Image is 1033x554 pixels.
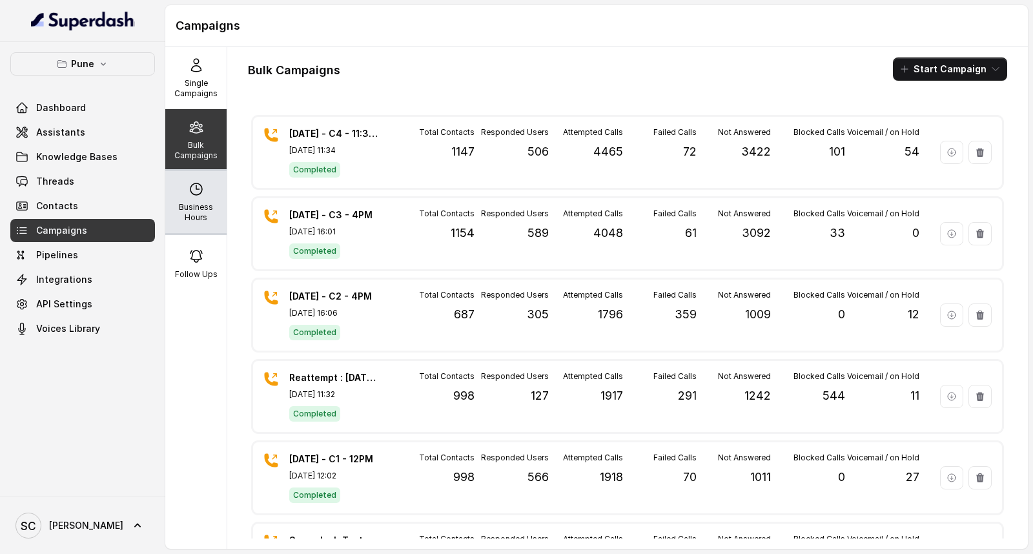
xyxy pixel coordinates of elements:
[49,519,123,532] span: [PERSON_NAME]
[71,56,94,72] p: Pune
[36,175,74,188] span: Threads
[419,534,475,544] p: Total Contacts
[741,143,771,161] p: 3422
[718,290,771,300] p: Not Answered
[481,534,549,544] p: Responded Users
[683,143,697,161] p: 72
[289,389,380,400] p: [DATE] 11:32
[906,468,919,486] p: 27
[289,308,380,318] p: [DATE] 16:06
[847,209,919,219] p: Voicemail / on Hold
[10,243,155,267] a: Pipelines
[527,468,549,486] p: 566
[419,127,475,138] p: Total Contacts
[289,227,380,237] p: [DATE] 16:01
[653,127,697,138] p: Failed Calls
[10,292,155,316] a: API Settings
[847,290,919,300] p: Voicemail / on Hold
[451,143,475,161] p: 1147
[289,406,340,422] span: Completed
[563,453,623,463] p: Attempted Calls
[454,305,475,323] p: 687
[419,290,475,300] p: Total Contacts
[793,127,845,138] p: Blocked Calls
[910,387,919,405] p: 11
[563,127,623,138] p: Attempted Calls
[847,453,919,463] p: Voicemail / on Hold
[36,298,92,311] span: API Settings
[653,453,697,463] p: Failed Calls
[893,57,1007,81] button: Start Campaign
[289,162,340,178] span: Completed
[36,150,118,163] span: Knowledge Bases
[793,453,845,463] p: Blocked Calls
[793,371,845,382] p: Blocked Calls
[685,224,697,242] p: 61
[593,224,623,242] p: 4048
[678,387,697,405] p: 291
[289,243,340,259] span: Completed
[453,468,475,486] p: 998
[527,305,549,323] p: 305
[170,78,221,99] p: Single Campaigns
[829,143,845,161] p: 101
[653,534,697,544] p: Failed Calls
[823,387,845,405] p: 544
[718,534,771,544] p: Not Answered
[289,471,380,481] p: [DATE] 12:02
[830,224,845,242] p: 33
[10,219,155,242] a: Campaigns
[744,387,771,405] p: 1242
[683,468,697,486] p: 70
[453,387,475,405] p: 998
[36,322,100,335] span: Voices Library
[419,453,475,463] p: Total Contacts
[838,305,845,323] p: 0
[481,127,549,138] p: Responded Users
[289,325,340,340] span: Completed
[527,224,549,242] p: 589
[527,143,549,161] p: 506
[847,371,919,382] p: Voicemail / on Hold
[289,487,340,503] span: Completed
[793,209,845,219] p: Blocked Calls
[481,453,549,463] p: Responded Users
[481,290,549,300] p: Responded Users
[745,305,771,323] p: 1009
[481,209,549,219] p: Responded Users
[170,202,221,223] p: Business Hours
[289,290,380,303] p: [DATE] - C2 - 4PM
[742,224,771,242] p: 3092
[289,534,380,547] p: Superdash Test Campaign
[36,273,92,286] span: Integrations
[563,290,623,300] p: Attempted Calls
[36,200,78,212] span: Contacts
[176,15,1018,36] h1: Campaigns
[847,127,919,138] p: Voicemail / on Hold
[289,127,380,140] p: [DATE] - C4 - 11:30AM
[793,534,845,544] p: Blocked Calls
[563,371,623,382] p: Attempted Calls
[653,290,697,300] p: Failed Calls
[419,209,475,219] p: Total Contacts
[563,209,623,219] p: Attempted Calls
[653,209,697,219] p: Failed Calls
[289,145,380,156] p: [DATE] 11:34
[10,145,155,169] a: Knowledge Bases
[600,387,623,405] p: 1917
[170,140,221,161] p: Bulk Campaigns
[600,468,623,486] p: 1918
[653,371,697,382] p: Failed Calls
[10,317,155,340] a: Voices Library
[10,96,155,119] a: Dashboard
[718,453,771,463] p: Not Answered
[718,209,771,219] p: Not Answered
[36,249,78,262] span: Pipelines
[718,127,771,138] p: Not Answered
[36,126,85,139] span: Assistants
[598,305,623,323] p: 1796
[289,371,380,384] p: Reattempt : [DATE] - C1 - 11AM
[10,194,155,218] a: Contacts
[10,268,155,291] a: Integrations
[481,371,549,382] p: Responded Users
